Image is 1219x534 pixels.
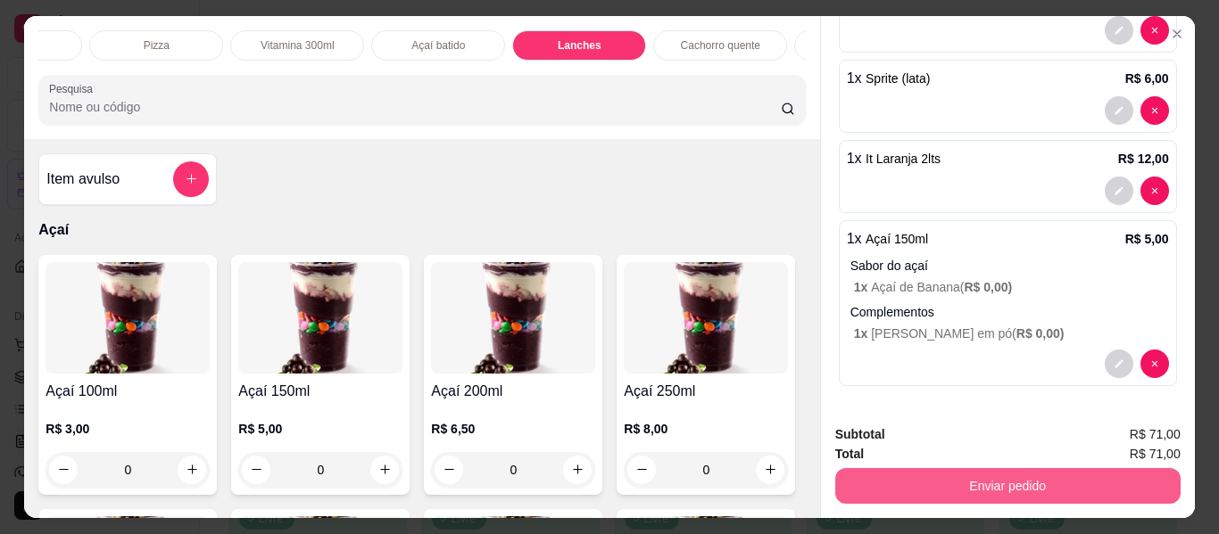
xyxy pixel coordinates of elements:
p: 1 x [847,68,931,89]
img: product-image [46,262,210,374]
button: decrease-product-quantity [1105,96,1133,125]
h4: Açaí 200ml [431,381,595,402]
button: decrease-product-quantity [1140,16,1169,45]
img: product-image [431,262,595,374]
button: decrease-product-quantity [1140,349,1169,378]
button: decrease-product-quantity [1140,177,1169,205]
input: Pesquisa [49,98,781,116]
p: Açaí [38,219,805,241]
span: R$ 71,00 [1130,444,1181,464]
p: R$ 3,00 [46,420,210,438]
p: R$ 12,00 [1118,150,1169,168]
p: R$ 5,00 [238,420,402,438]
span: 1 x [854,280,871,294]
p: Vitamina 300ml [261,38,335,53]
p: Pizza [144,38,170,53]
button: add-separate-item [173,161,209,197]
strong: Total [835,447,864,461]
button: decrease-product-quantity [1105,16,1133,45]
p: Lanches [558,38,601,53]
button: Close [1163,20,1191,48]
p: R$ 6,50 [431,420,595,438]
p: R$ 6,00 [1125,70,1169,87]
h4: Açaí 100ml [46,381,210,402]
p: R$ 8,00 [624,420,788,438]
img: product-image [624,262,788,374]
span: It Laranja 2lts [866,152,941,166]
span: 1 x [854,326,871,341]
strong: Subtotal [835,427,885,441]
button: Enviar pedido [835,468,1181,504]
p: 1 x [847,228,928,250]
span: R$ 0,00 ) [1016,326,1065,341]
p: [PERSON_NAME] em pó ( [854,325,1169,342]
p: Açaí batido [411,38,465,53]
h4: Açaí 250ml [624,381,788,402]
span: R$ 0,00 ) [964,280,1012,294]
span: Sprite (lata) [866,71,930,86]
button: decrease-product-quantity [1105,177,1133,205]
p: Complementos [850,303,1169,321]
span: Açaí 150ml [866,232,928,246]
p: R$ 5,00 [1125,230,1169,248]
button: decrease-product-quantity [1140,96,1169,125]
label: Pesquisa [49,81,99,96]
button: decrease-product-quantity [1105,349,1133,378]
p: Açaí de Banana ( [854,278,1169,296]
span: R$ 71,00 [1130,424,1181,444]
p: Cachorro quente [681,38,760,53]
h4: Açaí 150ml [238,381,402,402]
img: product-image [238,262,402,374]
p: 1 x [847,148,941,169]
p: Sabor do açaí [850,257,1169,275]
h4: Item avulso [46,168,120,190]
